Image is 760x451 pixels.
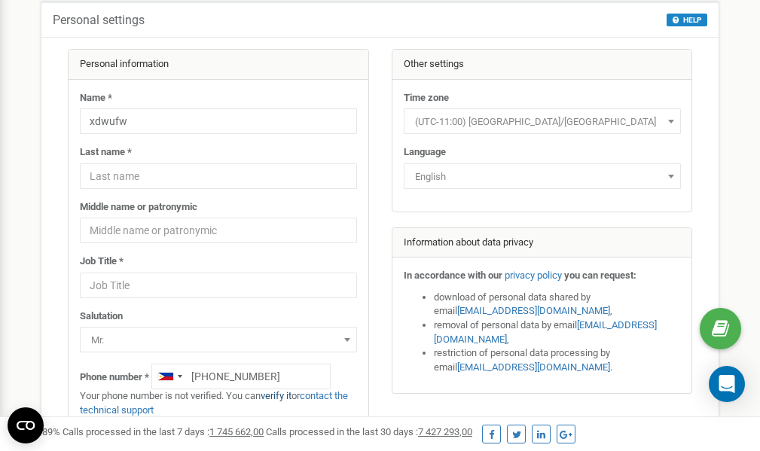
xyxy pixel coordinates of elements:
[151,364,331,389] input: +1-800-555-55-55
[404,270,502,281] strong: In accordance with our
[409,111,676,133] span: (UTC-11:00) Pacific/Midway
[434,318,681,346] li: removal of personal data by email ,
[80,163,357,189] input: Last name
[80,390,348,416] a: contact the technical support
[404,145,446,160] label: Language
[85,330,352,351] span: Mr.
[392,228,692,258] div: Information about data privacy
[434,319,657,345] a: [EMAIL_ADDRESS][DOMAIN_NAME]
[80,200,197,215] label: Middle name or patronymic
[457,361,610,373] a: [EMAIL_ADDRESS][DOMAIN_NAME]
[80,370,149,385] label: Phone number *
[261,390,291,401] a: verify it
[80,218,357,243] input: Middle name or patronymic
[80,273,357,298] input: Job Title
[63,426,264,437] span: Calls processed in the last 7 days :
[80,91,112,105] label: Name *
[152,364,187,389] div: Telephone country code
[80,145,132,160] label: Last name *
[80,389,357,417] p: Your phone number is not verified. You can or
[418,426,472,437] u: 7 427 293,00
[8,407,44,443] button: Open CMP widget
[69,50,368,80] div: Personal information
[209,426,264,437] u: 1 745 662,00
[404,108,681,134] span: (UTC-11:00) Pacific/Midway
[409,166,676,187] span: English
[667,14,707,26] button: HELP
[709,366,745,402] div: Open Intercom Messenger
[80,309,123,324] label: Salutation
[404,91,449,105] label: Time zone
[80,254,124,269] label: Job Title *
[434,291,681,318] li: download of personal data shared by email ,
[457,305,610,316] a: [EMAIL_ADDRESS][DOMAIN_NAME]
[505,270,562,281] a: privacy policy
[53,14,145,27] h5: Personal settings
[564,270,636,281] strong: you can request:
[404,163,681,189] span: English
[266,426,472,437] span: Calls processed in the last 30 days :
[80,327,357,352] span: Mr.
[392,50,692,80] div: Other settings
[80,108,357,134] input: Name
[434,346,681,374] li: restriction of personal data processing by email .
